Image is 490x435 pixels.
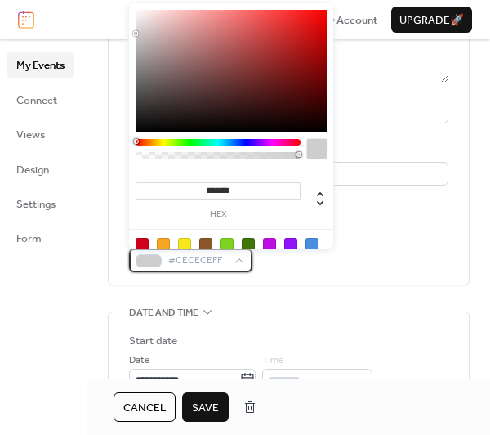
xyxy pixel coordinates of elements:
[7,87,74,113] a: Connect
[16,127,45,143] span: Views
[182,392,229,422] button: Save
[263,238,276,251] div: #BD10E0
[168,253,226,269] span: #CECECEFF
[305,238,318,251] div: #4A90E2
[129,352,149,369] span: Date
[391,7,472,33] button: Upgrade🚀
[123,400,166,416] span: Cancel
[7,121,74,147] a: Views
[220,238,234,251] div: #7ED321
[157,238,170,251] div: #F5A623
[178,238,191,251] div: #F8E71C
[114,392,176,422] button: Cancel
[136,210,301,219] label: hex
[16,57,65,74] span: My Events
[7,225,74,251] a: Form
[136,238,149,251] div: #D0021B
[262,352,283,369] span: Time
[7,191,74,217] a: Settings
[129,305,198,321] span: Date and time
[192,400,219,416] span: Save
[16,231,42,247] span: Form
[399,12,464,29] span: Upgrade 🚀
[129,333,177,349] div: Start date
[16,196,56,213] span: Settings
[18,11,34,29] img: logo
[242,238,255,251] div: #417505
[16,162,49,178] span: Design
[16,92,57,109] span: Connect
[199,238,212,251] div: #8B572A
[7,156,74,182] a: Design
[320,12,377,29] span: My Account
[284,238,297,251] div: #9013FE
[320,11,377,28] a: My Account
[7,52,74,78] a: My Events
